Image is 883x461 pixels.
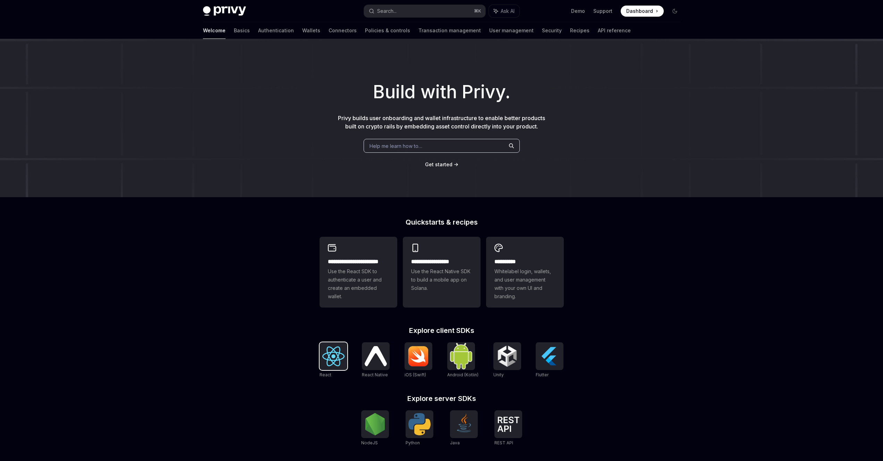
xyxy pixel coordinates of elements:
img: React Native [365,346,387,366]
a: Android (Kotlin)Android (Kotlin) [447,342,478,378]
span: Privy builds user onboarding and wallet infrastructure to enable better products built on crypto ... [338,115,545,130]
div: Search... [377,7,397,15]
a: Transaction management [418,22,481,39]
button: Ask AI [489,5,519,17]
a: **** *****Whitelabel login, wallets, and user management with your own UI and branding. [486,237,564,308]
a: Demo [571,8,585,15]
span: Use the React Native SDK to build a mobile app on Solana. [411,267,472,292]
h1: Build with Privy. [11,78,872,106]
img: Flutter [538,345,561,367]
h2: Quickstarts & recipes [320,219,564,226]
span: Java [450,440,460,445]
a: API reference [598,22,631,39]
a: Welcome [203,22,226,39]
img: Unity [496,345,518,367]
span: Whitelabel login, wallets, and user management with your own UI and branding. [494,267,555,301]
span: REST API [494,440,513,445]
span: Get started [425,161,452,167]
span: React Native [362,372,388,377]
span: ⌘ K [474,8,481,14]
a: Recipes [570,22,589,39]
a: NodeJSNodeJS [361,410,389,446]
img: Python [408,413,431,435]
span: Android (Kotlin) [447,372,478,377]
a: REST APIREST API [494,410,522,446]
h2: Explore client SDKs [320,327,564,334]
a: **** **** **** ***Use the React Native SDK to build a mobile app on Solana. [403,237,481,308]
img: REST API [497,417,519,432]
a: Get started [425,161,452,168]
a: ReactReact [320,342,347,378]
span: Python [406,440,420,445]
button: Search...⌘K [364,5,485,17]
img: NodeJS [364,413,386,435]
a: Policies & controls [365,22,410,39]
a: PythonPython [406,410,433,446]
span: Unity [493,372,504,377]
h2: Explore server SDKs [320,395,564,402]
span: iOS (Swift) [405,372,426,377]
a: Support [593,8,612,15]
a: Authentication [258,22,294,39]
button: Toggle dark mode [669,6,680,17]
a: UnityUnity [493,342,521,378]
img: Java [453,413,475,435]
img: iOS (Swift) [407,346,430,367]
img: Android (Kotlin) [450,343,472,369]
a: User management [489,22,534,39]
span: React [320,372,331,377]
span: Help me learn how to… [370,142,422,150]
a: Wallets [302,22,320,39]
a: JavaJava [450,410,478,446]
span: Dashboard [626,8,653,15]
span: Flutter [536,372,549,377]
span: Ask AI [501,8,515,15]
a: Security [542,22,562,39]
a: Connectors [329,22,357,39]
a: React NativeReact Native [362,342,390,378]
span: Use the React SDK to authenticate a user and create an embedded wallet. [328,267,389,301]
span: NodeJS [361,440,378,445]
img: React [322,346,345,366]
img: dark logo [203,6,246,16]
a: Dashboard [621,6,664,17]
a: iOS (Swift)iOS (Swift) [405,342,432,378]
a: Basics [234,22,250,39]
a: FlutterFlutter [536,342,563,378]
